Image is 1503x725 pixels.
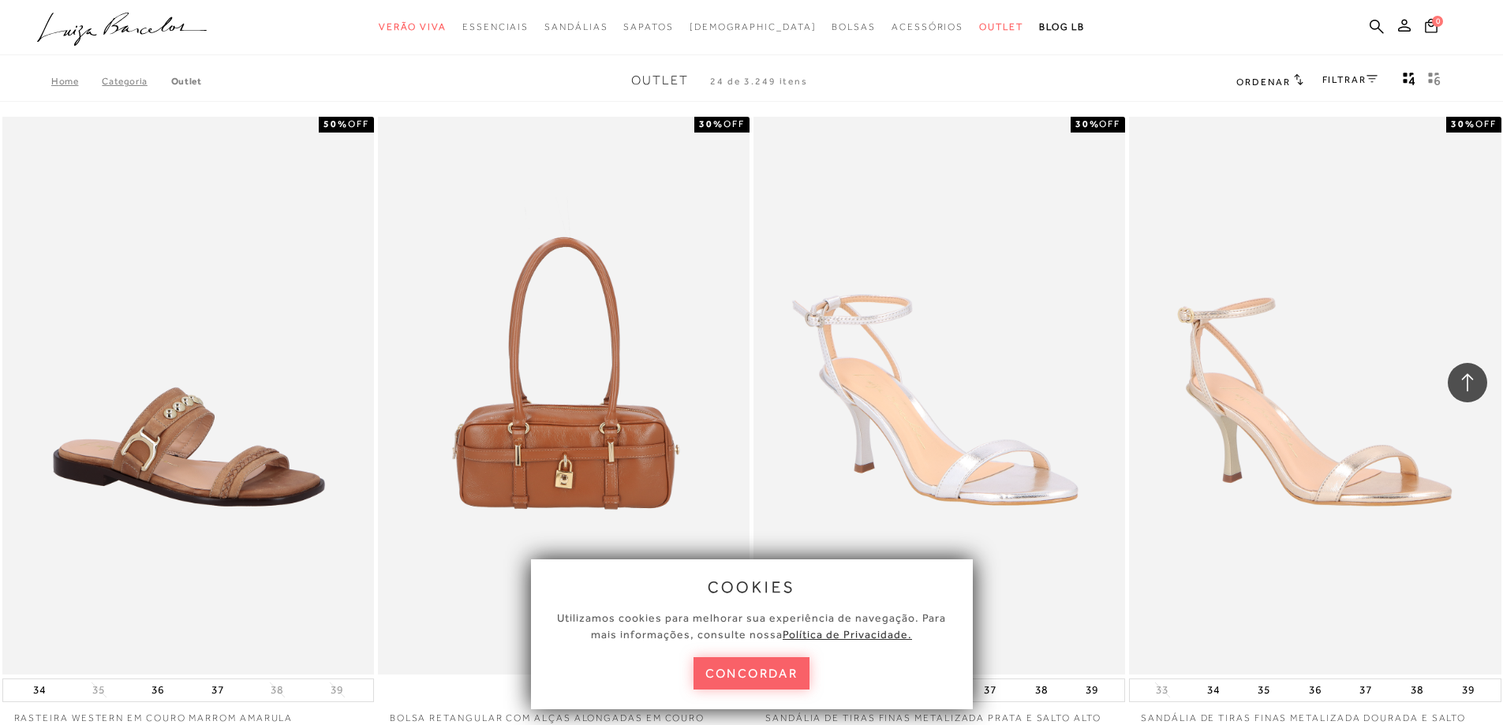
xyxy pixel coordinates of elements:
span: [DEMOGRAPHIC_DATA] [690,21,817,32]
a: RASTEIRA WESTERN EM COURO MARROM AMARULA [2,702,374,725]
button: 39 [1457,679,1479,701]
a: FILTRAR [1322,74,1378,85]
button: gridText6Desc [1423,71,1445,92]
a: Outlet [171,76,202,87]
span: Outlet [979,21,1023,32]
span: OFF [348,118,369,129]
button: 37 [1355,679,1377,701]
span: 0 [1432,16,1443,27]
strong: 30% [699,118,723,129]
a: noSubCategoriesText [462,13,529,42]
img: RASTEIRA WESTERN EM COURO MARROM AMARULA [4,119,372,672]
span: Ordenar [1236,77,1290,88]
a: SANDÁLIA DE TIRAS FINAS METALIZADA PRATA E SALTO ALTO FINO SANDÁLIA DE TIRAS FINAS METALIZADA PRA... [755,119,1124,672]
button: 38 [266,682,288,697]
button: 34 [1202,679,1224,701]
a: SANDÁLIA DE TIRAS FINAS METALIZADA DOURADA E SALTO ALTO FINO SANDÁLIA DE TIRAS FINAS METALIZADA D... [1131,119,1499,672]
a: noSubCategoriesText [892,13,963,42]
span: cookies [708,578,796,596]
button: 36 [147,679,169,701]
button: 34 [28,679,50,701]
span: OFF [1475,118,1497,129]
button: 38 [1030,679,1052,701]
a: BLOG LB [1039,13,1085,42]
button: 39 [326,682,348,697]
span: Outlet [631,73,689,88]
a: Categoria [102,76,170,87]
a: Política de Privacidade. [783,628,912,641]
a: RASTEIRA WESTERN EM COURO MARROM AMARULA RASTEIRA WESTERN EM COURO MARROM AMARULA [4,119,372,672]
button: 36 [1304,679,1326,701]
button: 0 [1420,17,1442,39]
a: noSubCategoriesText [544,13,608,42]
button: 35 [1253,679,1275,701]
strong: 30% [1451,118,1475,129]
button: 35 [88,682,110,697]
button: 38 [1406,679,1428,701]
span: OFF [1099,118,1120,129]
span: Sapatos [623,21,673,32]
span: Verão Viva [379,21,447,32]
img: SANDÁLIA DE TIRAS FINAS METALIZADA PRATA E SALTO ALTO FINO [755,119,1124,672]
a: noSubCategoriesText [832,13,876,42]
button: concordar [694,657,810,689]
strong: 50% [323,118,348,129]
span: Bolsas [832,21,876,32]
button: 39 [1081,679,1103,701]
button: 37 [979,679,1001,701]
span: Acessórios [892,21,963,32]
img: SANDÁLIA DE TIRAS FINAS METALIZADA DOURADA E SALTO ALTO FINO [1131,119,1499,672]
img: BOLSA RETANGULAR COM ALÇAS ALONGADAS EM COURO CARAMELO MÉDIA [379,119,748,672]
a: noSubCategoriesText [979,13,1023,42]
a: noSubCategoriesText [690,13,817,42]
button: 37 [207,679,229,701]
span: 24 de 3.249 itens [710,76,808,87]
span: Sandálias [544,21,608,32]
span: BLOG LB [1039,21,1085,32]
span: OFF [723,118,745,129]
button: Mostrar 4 produtos por linha [1398,71,1420,92]
strong: 30% [1075,118,1100,129]
a: noSubCategoriesText [623,13,673,42]
a: Home [51,76,102,87]
span: Essenciais [462,21,529,32]
a: BOLSA RETANGULAR COM ALÇAS ALONGADAS EM COURO CARAMELO MÉDIA BOLSA RETANGULAR COM ALÇAS ALONGADAS... [379,119,748,672]
a: noSubCategoriesText [379,13,447,42]
span: Utilizamos cookies para melhorar sua experiência de navegação. Para mais informações, consulte nossa [557,611,946,641]
button: 33 [1151,682,1173,697]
